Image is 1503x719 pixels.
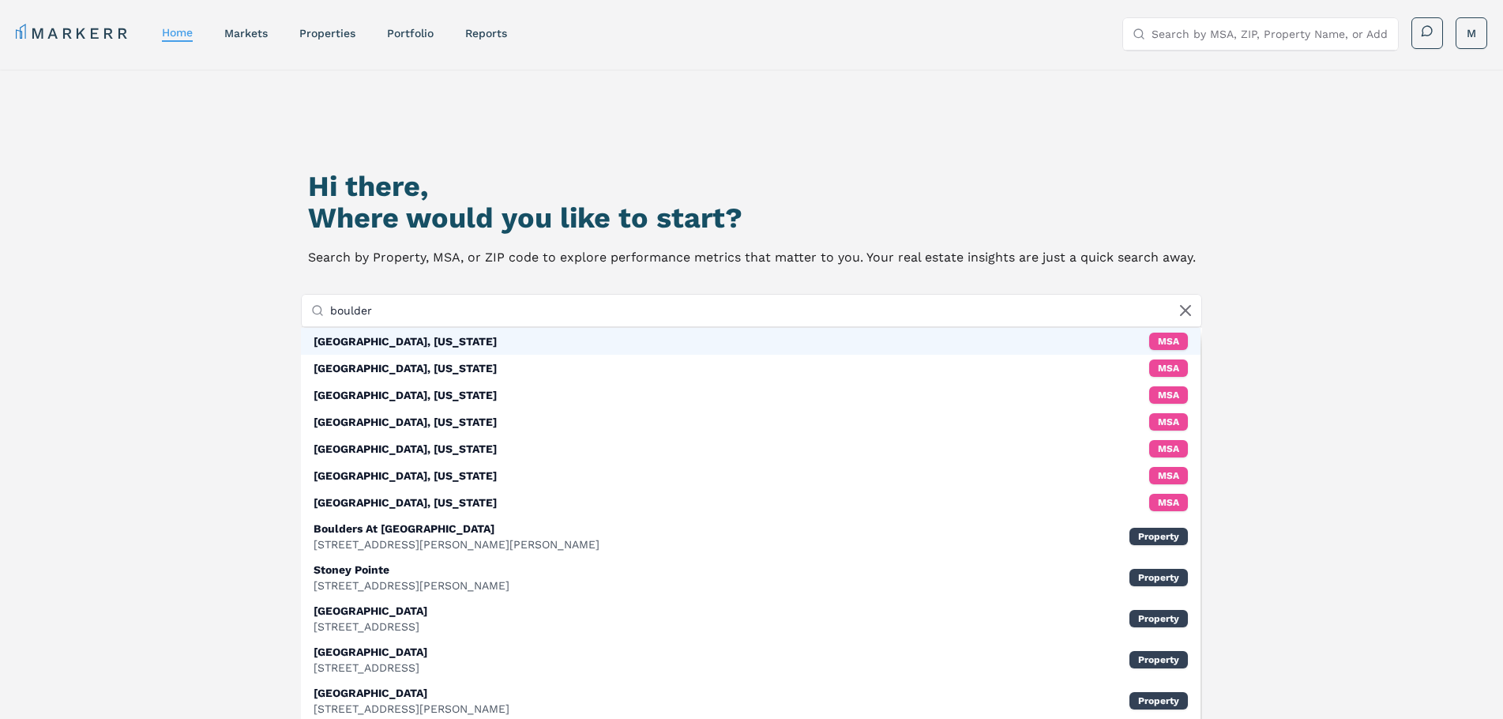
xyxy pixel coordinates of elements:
[1149,440,1188,457] div: MSA
[314,441,497,457] div: [GEOGRAPHIC_DATA], [US_STATE]
[308,247,1196,269] p: Search by Property, MSA, or ZIP code to explore performance metrics that matter to you. Your real...
[1129,610,1188,627] div: Property
[314,578,509,593] div: [STREET_ADDRESS][PERSON_NAME]
[314,468,497,484] div: [GEOGRAPHIC_DATA], [US_STATE]
[314,387,497,403] div: [GEOGRAPHIC_DATA], [US_STATE]
[301,408,1200,435] div: MSA: Boulder Junction, Wisconsin
[387,27,434,40] a: Portfolio
[301,598,1200,639] div: Property: The Beacon Building
[301,435,1200,462] div: MSA: Boulder, Wyoming
[301,489,1200,516] div: MSA: Boulder, Utah
[301,516,1200,557] div: Property: Boulders At Overland Park
[1129,569,1188,586] div: Property
[301,557,1200,598] div: Property: Stoney Pointe
[1467,25,1476,41] span: M
[314,495,497,510] div: [GEOGRAPHIC_DATA], [US_STATE]
[308,171,1196,202] h1: Hi there,
[224,27,268,40] a: markets
[16,22,130,44] a: MARKERR
[1149,494,1188,511] div: MSA
[301,355,1200,382] div: MSA: Boulder City, Nevada
[308,202,1196,234] h2: Where would you like to start?
[314,685,509,701] div: [GEOGRAPHIC_DATA]
[314,619,427,634] div: [STREET_ADDRESS]
[314,360,497,376] div: [GEOGRAPHIC_DATA], [US_STATE]
[314,414,497,430] div: [GEOGRAPHIC_DATA], [US_STATE]
[1149,467,1188,484] div: MSA
[1129,528,1188,545] div: Property
[1456,17,1487,49] button: M
[1149,413,1188,431] div: MSA
[1149,333,1188,350] div: MSA
[162,26,193,39] a: home
[314,521,599,536] div: Boulders At [GEOGRAPHIC_DATA]
[314,603,427,619] div: [GEOGRAPHIC_DATA]
[314,660,427,676] div: [STREET_ADDRESS]
[1149,386,1188,404] div: MSA
[301,639,1200,680] div: Property: Boulder Ridge
[301,382,1200,408] div: MSA: Boulder Creek, California
[465,27,507,40] a: reports
[1152,18,1388,50] input: Search by MSA, ZIP, Property Name, or Address
[301,462,1200,489] div: MSA: Boulder, Montana
[299,27,355,40] a: properties
[314,644,427,660] div: [GEOGRAPHIC_DATA]
[314,333,497,349] div: [GEOGRAPHIC_DATA], [US_STATE]
[1129,692,1188,710] div: Property
[314,701,509,717] div: [STREET_ADDRESS][PERSON_NAME]
[314,562,509,578] div: Stoney Pointe
[1149,359,1188,377] div: MSA
[330,295,1191,326] input: Search by MSA, ZIP, Property Name, or Address
[314,536,599,552] div: [STREET_ADDRESS][PERSON_NAME][PERSON_NAME]
[1129,651,1188,668] div: Property
[301,328,1200,355] div: MSA: Boulder, Colorado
